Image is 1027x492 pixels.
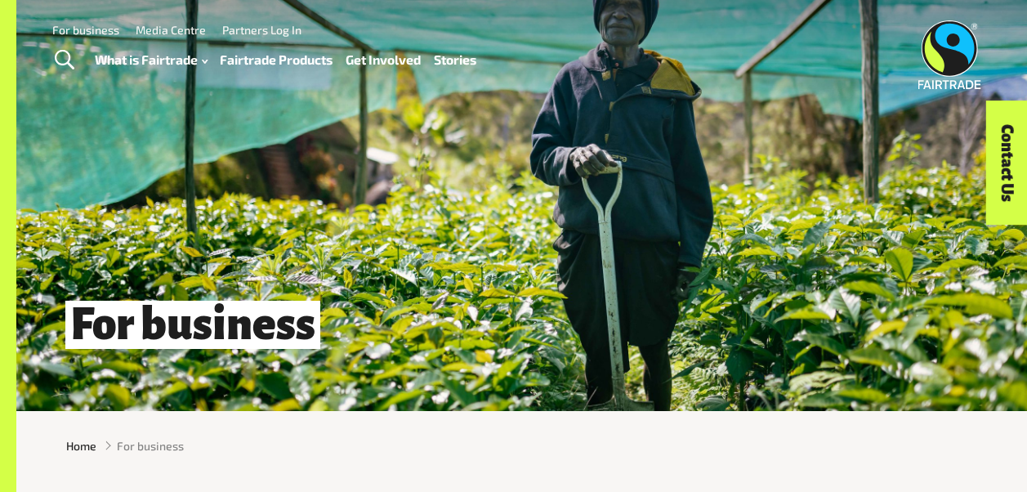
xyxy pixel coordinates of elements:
[65,301,320,349] span: For business
[220,48,333,71] a: Fairtrade Products
[52,23,119,37] a: For business
[136,23,206,37] a: Media Centre
[222,23,301,37] a: Partners Log In
[117,437,184,454] span: For business
[95,48,208,71] a: What is Fairtrade
[918,20,981,89] img: Fairtrade Australia New Zealand logo
[44,40,84,81] a: Toggle Search
[66,437,96,454] a: Home
[434,48,476,71] a: Stories
[346,48,421,71] a: Get Involved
